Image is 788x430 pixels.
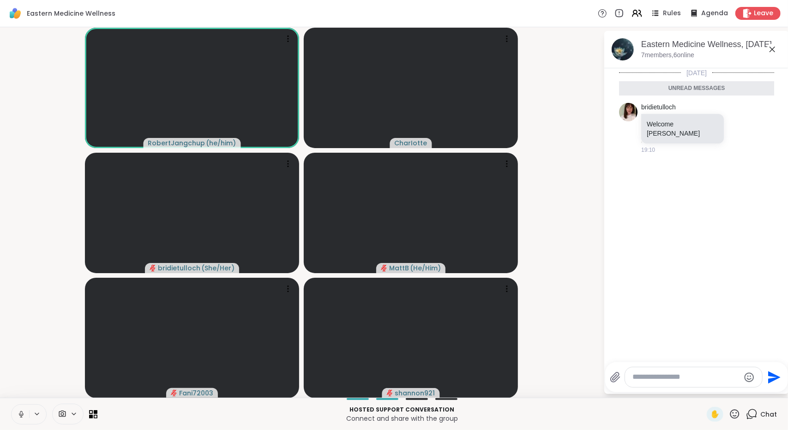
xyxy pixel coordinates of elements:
[641,51,694,60] p: 7 members, 6 online
[410,263,441,273] span: ( He/Him )
[103,414,701,423] p: Connect and share with the group
[612,38,634,60] img: Eastern Medicine Wellness, Oct 12
[641,39,782,50] div: Eastern Medicine Wellness, [DATE]
[381,265,387,271] span: audio-muted
[171,390,177,396] span: audio-muted
[744,372,755,383] button: Emoji picker
[7,6,23,21] img: ShareWell Logomark
[619,103,638,121] img: https://sharewell-space-live.sfo3.digitaloceanspaces.com/user-generated/f4be022b-9d23-4718-9520-a...
[150,265,156,271] span: audio-muted
[179,388,213,398] span: Fani72003
[201,263,235,273] span: ( She/Her )
[760,410,777,419] span: Chat
[387,390,393,396] span: audio-muted
[763,367,783,388] button: Send
[710,409,720,420] span: ✋
[158,263,200,273] span: bridietulloch
[641,146,655,154] span: 19:10
[148,138,205,148] span: RobertJangchup
[619,81,774,96] div: Unread messages
[206,138,236,148] span: ( he/him )
[647,119,718,138] p: Welcome [PERSON_NAME]
[395,138,427,148] span: CharIotte
[641,103,676,112] a: bridietulloch
[389,263,409,273] span: MattB
[632,372,740,382] textarea: Type your message
[395,388,435,398] span: shannon921
[754,9,773,18] span: Leave
[27,9,115,18] span: Eastern Medicine Wellness
[701,9,728,18] span: Agenda
[681,68,712,78] span: [DATE]
[103,406,701,414] p: Hosted support conversation
[663,9,681,18] span: Rules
